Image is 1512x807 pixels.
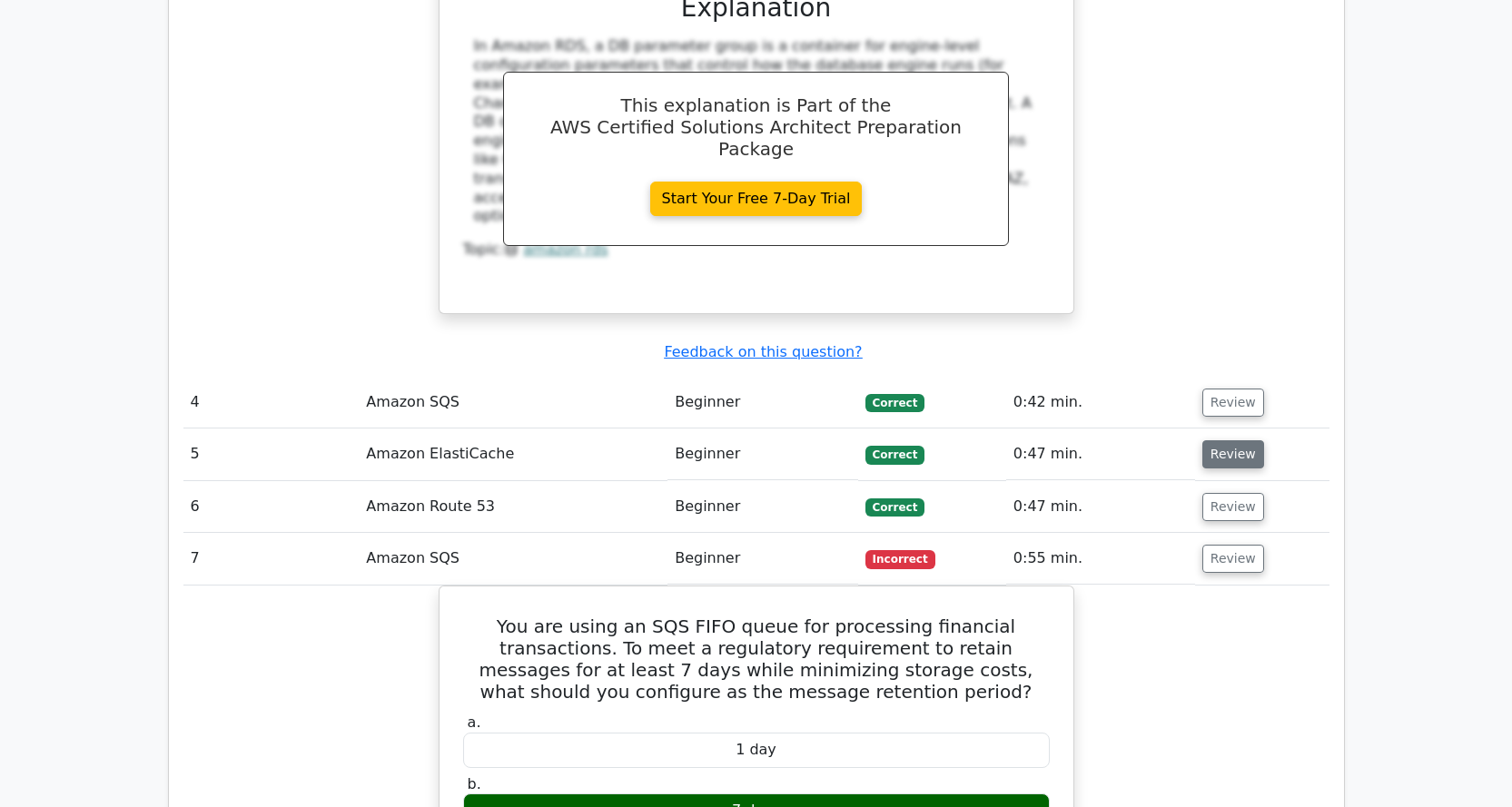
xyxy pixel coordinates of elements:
td: 4 [183,377,360,428]
td: 0:55 min. [1006,533,1195,585]
td: Amazon SQS [359,533,667,585]
td: Amazon SQS [359,377,667,428]
span: Correct [865,394,924,412]
div: Topic: [463,241,1050,260]
h5: You are using an SQS FIFO queue for processing financial transactions. To meet a regulatory requi... [461,615,1052,703]
td: Beginner [667,428,858,480]
span: b. [468,775,481,792]
td: 6 [183,481,360,533]
span: Incorrect [865,550,935,568]
td: Amazon Route 53 [359,481,667,533]
a: Feedback on this question? [664,343,862,360]
div: In Amazon RDS, a DB parameter group is a container for engine-level configuration parameters that... [474,37,1039,226]
td: 7 [183,533,360,585]
td: 5 [183,428,360,480]
td: 0:42 min. [1006,377,1195,428]
td: Beginner [667,377,858,428]
span: Correct [865,446,924,464]
div: 1 day [463,733,1050,768]
td: Beginner [667,481,858,533]
span: Correct [865,498,924,517]
td: 0:47 min. [1006,428,1195,480]
span: a. [468,714,481,731]
td: Amazon ElastiCache [359,428,667,480]
a: amazon rds [523,241,608,258]
td: 0:47 min. [1006,481,1195,533]
button: Review [1202,440,1264,468]
button: Review [1202,389,1264,417]
button: Review [1202,493,1264,521]
button: Review [1202,545,1264,573]
td: Beginner [667,533,858,585]
a: Start Your Free 7-Day Trial [650,182,863,216]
